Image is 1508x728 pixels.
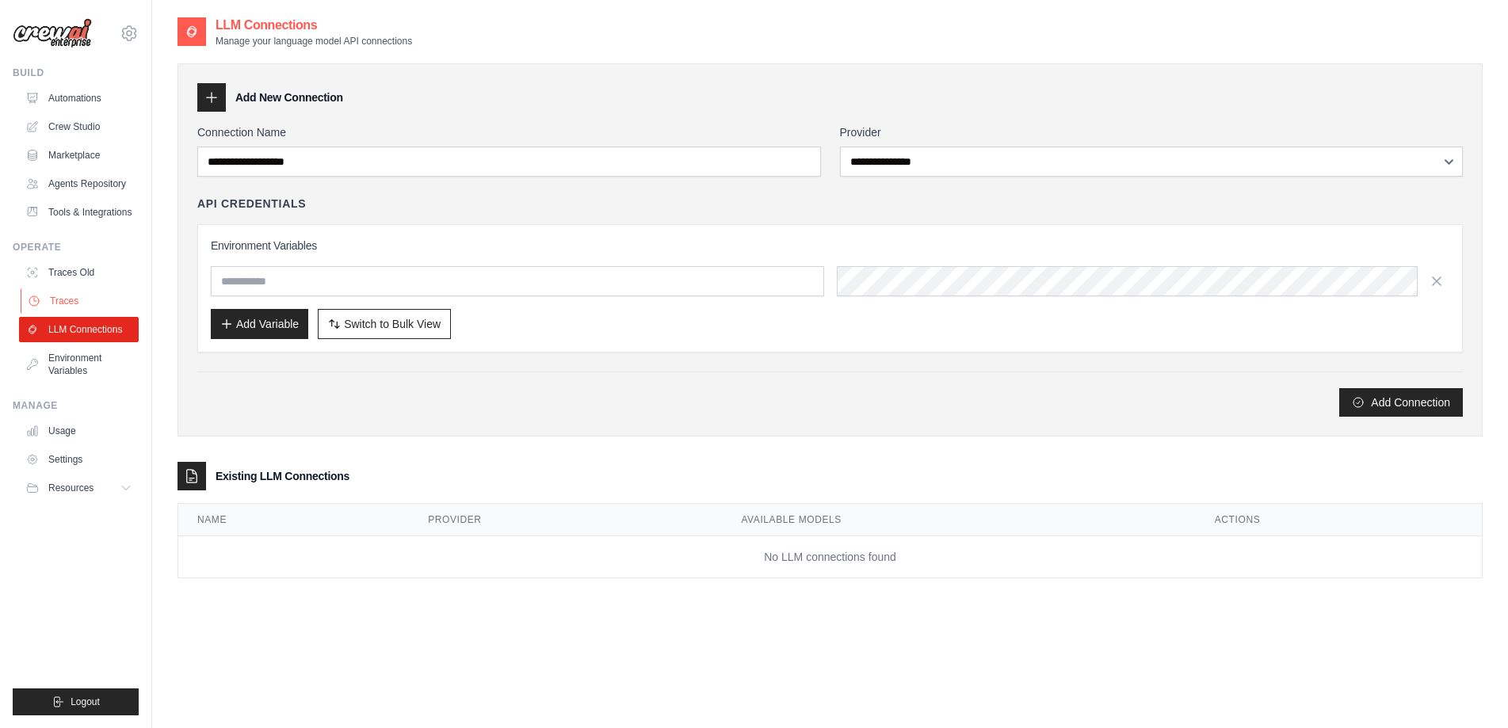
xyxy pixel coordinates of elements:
h3: Add New Connection [235,90,343,105]
th: Provider [409,504,722,536]
label: Provider [840,124,1464,140]
h4: API Credentials [197,196,306,212]
span: Resources [48,482,94,494]
button: Add Connection [1339,388,1463,417]
th: Available Models [722,504,1195,536]
button: Switch to Bulk View [318,309,451,339]
h3: Existing LLM Connections [216,468,349,484]
p: Manage your language model API connections [216,35,412,48]
td: No LLM connections found [178,536,1482,578]
h2: LLM Connections [216,16,412,35]
th: Actions [1196,504,1482,536]
button: Add Variable [211,309,308,339]
div: Build [13,67,139,79]
a: Agents Repository [19,171,139,196]
a: Usage [19,418,139,444]
a: LLM Connections [19,317,139,342]
button: Resources [19,475,139,501]
a: Tools & Integrations [19,200,139,225]
div: Operate [13,241,139,253]
a: Automations [19,86,139,111]
a: Traces [21,288,140,314]
button: Logout [13,688,139,715]
div: Manage [13,399,139,412]
a: Crew Studio [19,114,139,139]
h3: Environment Variables [211,238,1449,253]
a: Marketplace [19,143,139,168]
span: Logout [71,696,100,708]
th: Name [178,504,409,536]
a: Traces Old [19,260,139,285]
a: Settings [19,447,139,472]
span: Switch to Bulk View [344,316,441,332]
a: Environment Variables [19,345,139,383]
img: Logo [13,18,92,48]
label: Connection Name [197,124,821,140]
